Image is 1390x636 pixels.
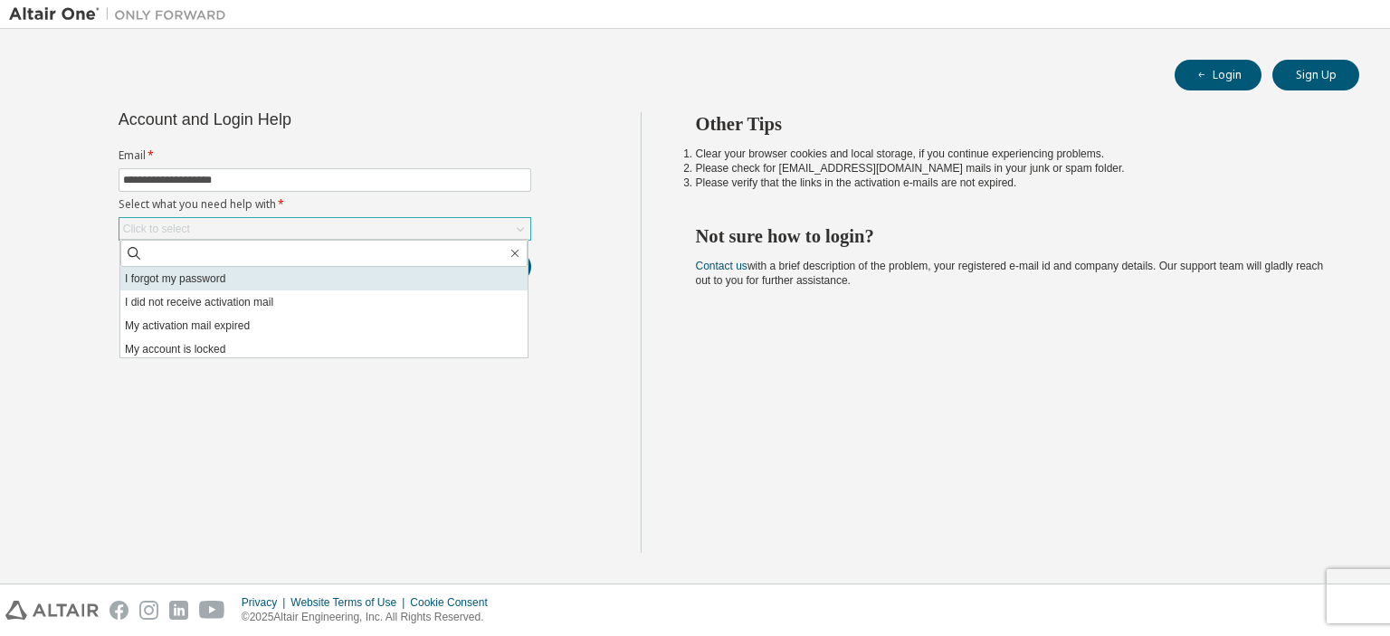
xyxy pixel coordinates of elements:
[696,161,1328,176] li: Please check for [EMAIL_ADDRESS][DOMAIN_NAME] mails in your junk or spam folder.
[696,112,1328,136] h2: Other Tips
[696,176,1328,190] li: Please verify that the links in the activation e-mails are not expired.
[5,601,99,620] img: altair_logo.svg
[109,601,129,620] img: facebook.svg
[139,601,158,620] img: instagram.svg
[119,197,531,212] label: Select what you need help with
[120,267,528,290] li: I forgot my password
[1175,60,1261,90] button: Login
[410,595,498,610] div: Cookie Consent
[242,610,499,625] p: © 2025 Altair Engineering, Inc. All Rights Reserved.
[119,148,531,163] label: Email
[119,218,530,240] div: Click to select
[242,595,290,610] div: Privacy
[696,260,747,272] a: Contact us
[696,260,1324,287] span: with a brief description of the problem, your registered e-mail id and company details. Our suppo...
[696,224,1328,248] h2: Not sure how to login?
[199,601,225,620] img: youtube.svg
[290,595,410,610] div: Website Terms of Use
[1272,60,1359,90] button: Sign Up
[9,5,235,24] img: Altair One
[696,147,1328,161] li: Clear your browser cookies and local storage, if you continue experiencing problems.
[169,601,188,620] img: linkedin.svg
[123,222,190,236] div: Click to select
[119,112,449,127] div: Account and Login Help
